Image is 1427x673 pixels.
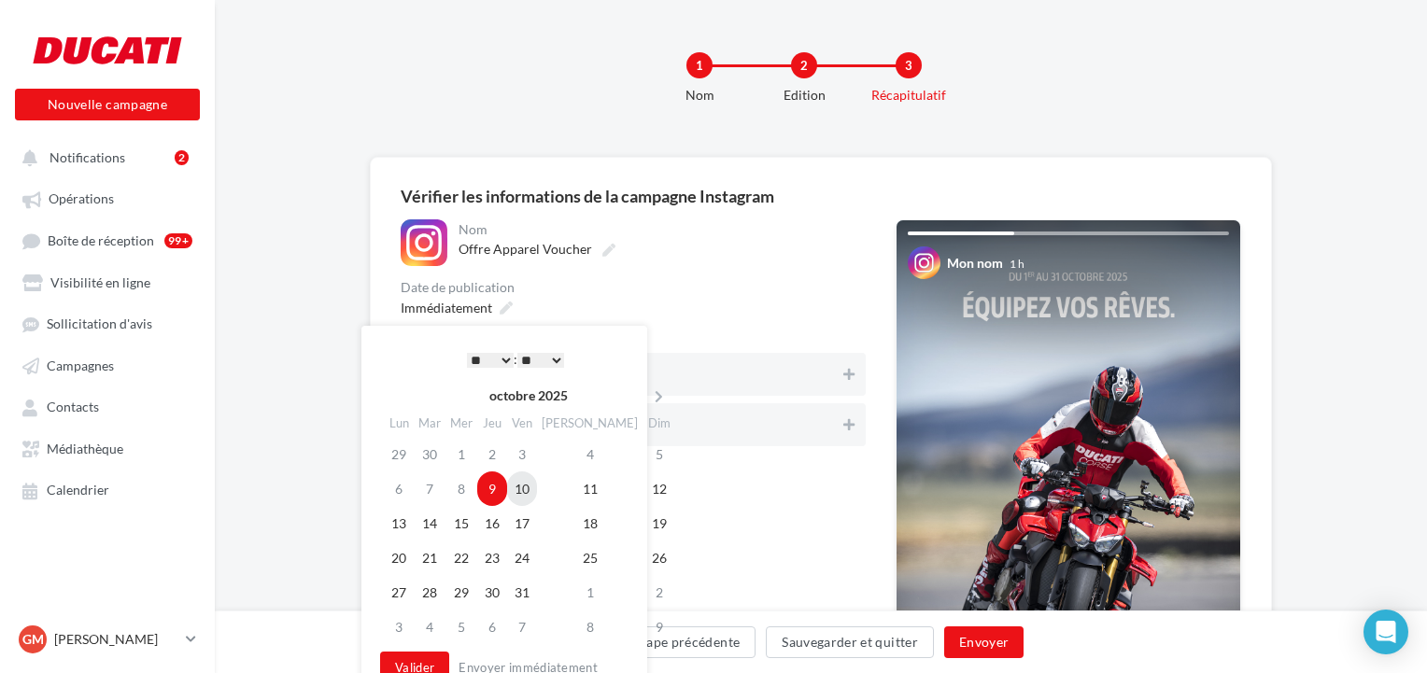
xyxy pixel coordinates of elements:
[507,610,537,644] td: 7
[643,437,675,471] td: 5
[618,626,756,658] button: Étape précédente
[537,437,643,471] td: 4
[537,410,643,437] th: [PERSON_NAME]
[944,626,1024,658] button: Envoyer
[49,149,125,165] span: Notifications
[766,626,934,658] button: Sauvegarder et quitter
[414,471,445,506] td: 7
[15,622,200,657] a: GM [PERSON_NAME]
[414,410,445,437] th: Mar
[643,575,675,610] td: 2
[401,188,1241,204] div: Vérifier les informations de la campagne Instagram
[175,150,189,165] div: 2
[686,52,713,78] div: 1
[477,471,507,506] td: 9
[1010,256,1024,272] div: 1 h
[48,232,154,248] span: Boîte de réception
[947,254,1003,273] div: Mon nom
[11,472,204,506] a: Calendrier
[643,410,675,437] th: Dim
[643,610,675,644] td: 9
[47,400,99,415] span: Contacts
[11,223,204,258] a: Boîte de réception99+
[401,281,866,294] div: Date de publication
[849,86,968,105] div: Récapitulatif
[164,233,192,248] div: 99+
[643,540,675,575] td: 26
[11,265,204,299] a: Visibilité en ligne
[537,610,643,644] td: 8
[414,382,643,410] th: octobre 2025
[896,52,922,78] div: 3
[414,437,445,471] td: 30
[47,441,123,456] span: Médiathèque
[384,437,414,471] td: 29
[1363,610,1408,654] div: Open Intercom Messenger
[477,410,507,437] th: Jeu
[643,506,675,540] td: 19
[421,345,610,373] div: :
[50,274,150,290] span: Visibilité en ligne
[384,610,414,644] td: 3
[507,471,537,506] td: 10
[414,575,445,610] td: 28
[445,437,477,471] td: 1
[445,540,477,575] td: 22
[414,610,445,644] td: 4
[477,506,507,540] td: 16
[537,506,643,540] td: 18
[477,540,507,575] td: 23
[507,506,537,540] td: 17
[477,437,507,471] td: 2
[414,506,445,540] td: 14
[11,389,204,423] a: Contacts
[11,181,204,215] a: Opérations
[477,610,507,644] td: 6
[384,540,414,575] td: 20
[791,52,817,78] div: 2
[507,410,537,437] th: Ven
[47,358,114,373] span: Campagnes
[459,223,862,236] div: Nom
[384,471,414,506] td: 6
[11,140,196,174] button: Notifications 2
[384,575,414,610] td: 27
[11,431,204,465] a: Médiathèque
[537,471,643,506] td: 11
[445,610,477,644] td: 5
[15,89,200,120] button: Nouvelle campagne
[384,506,414,540] td: 13
[643,471,675,506] td: 12
[54,630,178,649] p: [PERSON_NAME]
[744,86,864,105] div: Edition
[384,410,414,437] th: Lun
[11,348,204,382] a: Campagnes
[445,506,477,540] td: 15
[445,471,477,506] td: 8
[507,575,537,610] td: 31
[445,575,477,610] td: 29
[537,540,643,575] td: 25
[445,410,477,437] th: Mer
[459,241,592,257] span: Offre Apparel Voucher
[477,575,507,610] td: 30
[22,630,44,649] span: GM
[414,540,445,575] td: 21
[507,540,537,575] td: 24
[11,306,204,340] a: Sollicitation d'avis
[507,437,537,471] td: 3
[640,86,759,105] div: Nom
[47,316,152,332] span: Sollicitation d'avis
[49,191,114,207] span: Opérations
[537,575,643,610] td: 1
[47,483,109,498] span: Calendrier
[401,300,492,315] span: Immédiatement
